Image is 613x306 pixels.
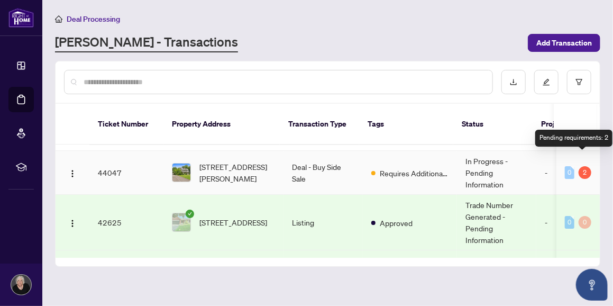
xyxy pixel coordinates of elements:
button: Add Transaction [528,34,600,52]
span: [STREET_ADDRESS] [199,217,267,228]
td: - [536,250,600,306]
span: [STREET_ADDRESS][PERSON_NAME] [199,161,275,184]
span: download [510,78,517,86]
div: 0 [565,166,574,179]
th: Transaction Type [280,104,359,145]
td: 44047 [89,151,163,195]
img: Logo [68,219,77,228]
th: Property Address [163,104,280,145]
img: logo [8,8,34,28]
span: filter [575,78,583,86]
th: Ticket Number [89,104,163,145]
span: Deal Processing [67,14,120,24]
span: home [55,15,62,23]
td: 42625 [89,195,163,250]
button: Open asap [576,269,608,301]
td: In Progress - Pending Information [457,151,536,195]
div: 0 [579,216,591,229]
td: Deal - Sell Side Sale [283,250,363,306]
td: Listing [283,195,363,250]
a: [PERSON_NAME] - Transactions [55,33,238,52]
td: Deal - Buy Side Sale [283,151,363,195]
span: Add Transaction [536,34,592,51]
span: check-circle [186,210,194,218]
button: filter [567,70,591,94]
button: Logo [64,164,81,181]
span: edit [543,78,550,86]
td: Trade Number Generated - Pending Information [457,250,536,306]
img: Profile Icon [11,275,31,295]
button: edit [534,70,559,94]
td: Trade Number Generated - Pending Information [457,195,536,250]
button: Logo [64,214,81,231]
div: 2 [579,166,591,179]
th: Project Name [533,104,596,145]
td: 36542 [89,250,163,306]
div: 0 [565,216,574,229]
img: Logo [68,169,77,178]
div: Pending requirements: 2 [535,130,612,147]
img: thumbnail-img [172,213,190,231]
img: thumbnail-img [172,164,190,182]
span: Requires Additional Docs [380,167,449,179]
td: - [536,151,600,195]
span: Approved [380,217,413,229]
th: Tags [359,104,453,145]
th: Status [453,104,533,145]
td: - [536,195,600,250]
button: download [501,70,526,94]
